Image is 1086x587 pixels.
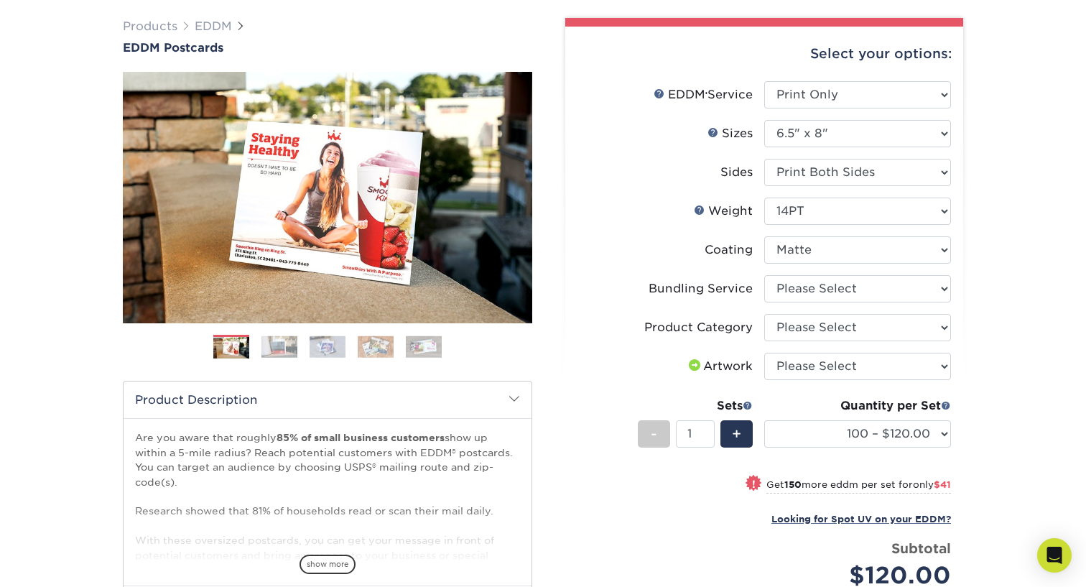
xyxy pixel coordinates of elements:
[213,336,249,361] img: EDDM 01
[934,479,951,490] span: $41
[577,27,952,81] div: Select your options:
[686,358,753,375] div: Artwork
[644,319,753,336] div: Product Category
[261,336,297,358] img: EDDM 02
[784,479,802,490] strong: 150
[1037,538,1072,573] div: Open Intercom Messenger
[651,423,657,445] span: -
[638,397,753,415] div: Sets
[720,164,753,181] div: Sides
[705,241,753,259] div: Coating
[766,479,951,494] small: Get more eddm per set for
[123,56,532,339] img: EDDM Postcards 01
[771,512,951,525] a: Looking for Spot UV on your EDDM?
[406,336,442,358] img: EDDM 05
[195,19,232,33] a: EDDM
[123,41,532,55] a: EDDM Postcards
[771,514,951,524] small: Looking for Spot UV on your EDDM?
[752,476,756,491] span: !
[891,540,951,556] strong: Subtotal
[764,397,951,415] div: Quantity per Set
[124,382,532,418] h2: Product Description
[300,555,356,574] span: show more
[123,19,177,33] a: Products
[732,423,741,445] span: +
[649,280,753,297] div: Bundling Service
[913,479,951,490] span: only
[358,336,394,358] img: EDDM 04
[277,432,445,443] strong: 85% of small business customers
[705,91,707,97] sup: ®
[694,203,753,220] div: Weight
[654,86,753,103] div: EDDM Service
[123,41,223,55] span: EDDM Postcards
[310,336,345,358] img: EDDM 03
[707,125,753,142] div: Sizes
